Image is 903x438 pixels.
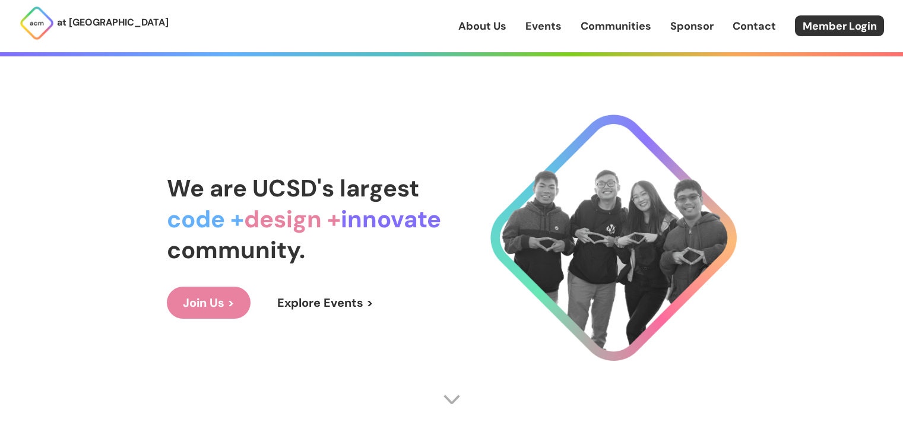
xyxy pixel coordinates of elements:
p: at [GEOGRAPHIC_DATA] [57,15,169,30]
a: at [GEOGRAPHIC_DATA] [19,5,169,41]
img: Scroll Arrow [443,391,461,408]
img: ACM Logo [19,5,55,41]
span: design + [244,204,341,234]
span: innovate [341,204,441,234]
span: We are UCSD's largest [167,173,419,204]
a: Join Us > [167,287,251,319]
a: Sponsor [670,18,714,34]
a: Events [525,18,562,34]
a: About Us [458,18,506,34]
a: Communities [581,18,651,34]
span: community. [167,234,305,265]
a: Explore Events > [261,287,389,319]
img: Cool Logo [490,115,737,361]
span: code + [167,204,244,234]
a: Contact [733,18,776,34]
a: Member Login [795,15,884,36]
